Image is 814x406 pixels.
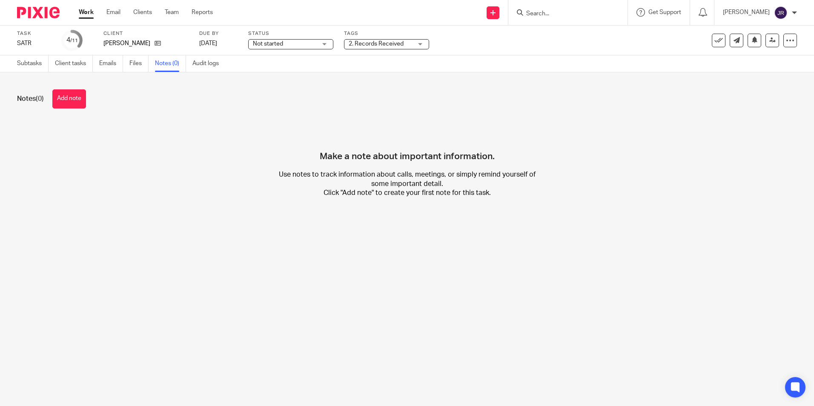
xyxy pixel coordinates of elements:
[133,8,152,17] a: Clients
[106,8,120,17] a: Email
[17,55,49,72] a: Subtasks
[165,8,179,17] a: Team
[129,55,149,72] a: Files
[248,30,333,37] label: Status
[36,95,44,102] span: (0)
[199,40,217,46] span: [DATE]
[349,41,404,47] span: 2. Records Received
[99,55,123,72] a: Emails
[52,89,86,109] button: Add note
[79,8,94,17] a: Work
[277,170,537,197] p: Use notes to track information about calls, meetings, or simply remind yourself of some important...
[253,41,283,47] span: Not started
[17,39,51,48] div: SATR
[103,30,189,37] label: Client
[525,10,602,18] input: Search
[192,55,225,72] a: Audit logs
[648,9,681,15] span: Get Support
[320,121,495,162] h4: Make a note about important information.
[155,55,186,72] a: Notes (0)
[344,30,429,37] label: Tags
[103,39,150,48] p: [PERSON_NAME]
[774,6,788,20] img: svg%3E
[70,38,78,43] small: /11
[723,8,770,17] p: [PERSON_NAME]
[199,30,238,37] label: Due by
[66,35,78,45] div: 4
[55,55,93,72] a: Client tasks
[17,30,51,37] label: Task
[192,8,213,17] a: Reports
[17,94,44,103] h1: Notes
[17,7,60,18] img: Pixie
